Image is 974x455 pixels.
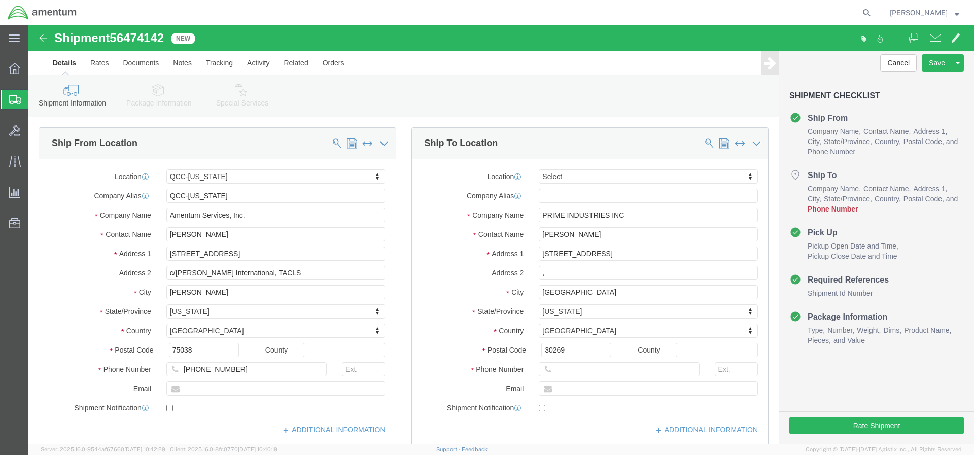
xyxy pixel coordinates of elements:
img: logo [7,5,77,20]
span: Client: 2025.16.0-8fc0770 [170,446,277,452]
iframe: FS Legacy Container [28,25,974,444]
a: Support [436,446,462,452]
span: Jessica White [890,7,948,18]
span: [DATE] 10:40:19 [238,446,277,452]
span: Server: 2025.16.0-9544af67660 [41,446,165,452]
a: Feedback [462,446,488,452]
span: [DATE] 10:42:29 [124,446,165,452]
button: [PERSON_NAME] [889,7,960,19]
span: Copyright © [DATE]-[DATE] Agistix Inc., All Rights Reserved [806,445,962,454]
